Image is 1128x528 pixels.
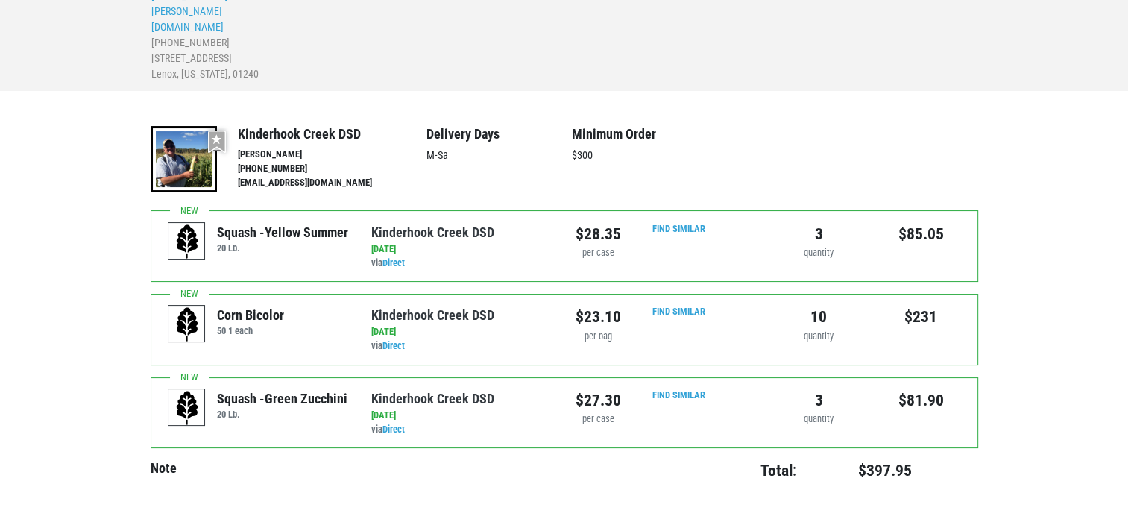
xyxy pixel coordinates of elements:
div: 3 [779,222,859,246]
div: [DATE] [371,242,552,257]
li: [PHONE_NUMBER] [238,162,426,176]
a: Kinderhook Creek DSD [371,224,494,240]
li: [PHONE_NUMBER] [151,35,271,51]
a: Kinderhook Creek DSD [371,391,494,406]
div: per case [576,246,621,260]
div: $27.30 [576,389,621,412]
div: $81.90 [881,389,961,412]
div: per case [576,412,621,427]
h4: Kinderhook Creek DSD [238,126,426,142]
div: [DATE] [371,325,552,339]
span: quantity [804,330,834,342]
img: placeholder-variety-43d6402dacf2d531de610a020419775a.svg [168,306,206,343]
a: Find Similar [652,389,705,400]
div: $85.05 [881,222,961,246]
h6: 20 Lb. [217,242,348,254]
div: [DATE] [371,409,552,423]
div: 10 [779,305,859,329]
h4: Delivery Days [426,126,572,142]
h4: Minimum Order [572,126,717,142]
p: $300 [572,148,717,164]
div: via [371,242,552,271]
a: Direct [382,257,405,268]
li: [EMAIL_ADDRESS][DOMAIN_NAME] [238,176,426,190]
span: quantity [804,247,834,258]
div: $28.35 [576,222,621,246]
div: Corn Bicolor [217,305,284,325]
span: quantity [804,413,834,424]
div: Squash -Green Zucchini [217,389,347,409]
li: [STREET_ADDRESS] [151,51,271,66]
img: placeholder-variety-43d6402dacf2d531de610a020419775a.svg [168,223,206,260]
li: [PERSON_NAME] [238,148,426,162]
h4: $397.95 [806,461,912,480]
a: Direct [382,424,405,435]
a: Kinderhook Creek DSD [371,307,494,323]
div: per bag [576,330,621,344]
div: Squash -Yellow Summer [217,222,348,242]
h4: Note [151,460,695,477]
h4: Total: [718,461,798,480]
div: 3 [779,389,859,412]
a: Direct [382,340,405,351]
div: $231 [881,305,961,329]
div: via [371,409,552,437]
div: via [371,325,552,353]
img: thumbnail-090b6f636918ed6916eef32b8074a337.jpg [151,126,217,192]
h6: 20 Lb. [217,409,347,420]
p: M-Sa [426,148,572,164]
a: Find Similar [652,223,705,234]
a: Find Similar [652,306,705,317]
div: $23.10 [576,305,621,329]
img: placeholder-variety-43d6402dacf2d531de610a020419775a.svg [168,389,206,427]
h6: 50 1 each [217,325,284,336]
li: Lenox, [US_STATE], 01240 [151,66,271,82]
